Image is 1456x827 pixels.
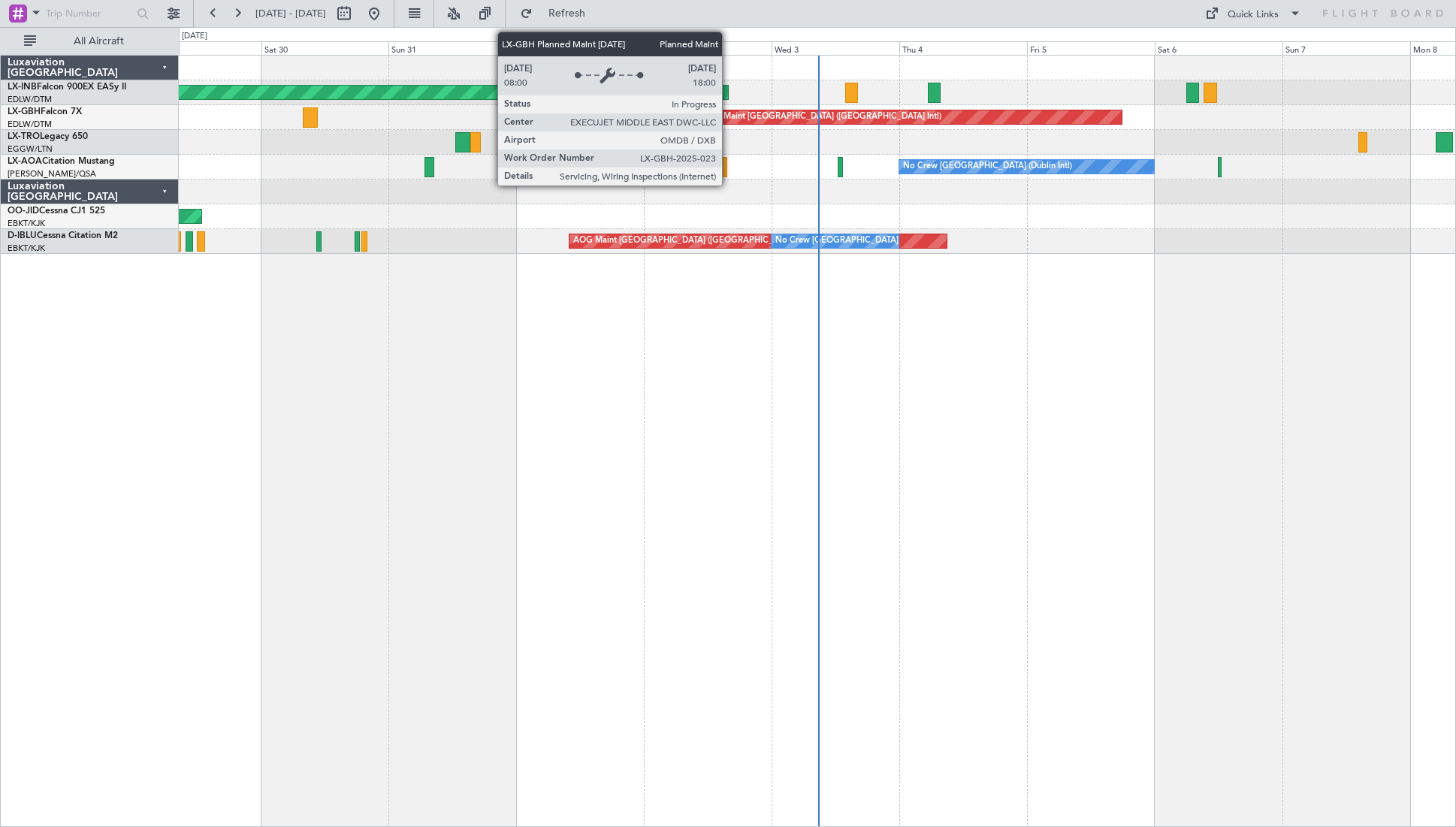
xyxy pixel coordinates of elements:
span: LX-AOA [8,157,42,166]
a: EGGW/LTN [8,143,53,155]
a: [PERSON_NAME]/QSA [8,168,96,180]
div: Mon 1 [516,41,644,55]
span: LX-GBH [8,107,41,116]
div: No Crew [GEOGRAPHIC_DATA] ([GEOGRAPHIC_DATA] National) [775,230,1027,252]
div: Sat 6 [1155,41,1282,55]
div: Quick Links [1228,8,1279,23]
a: EDLW/DTM [8,94,52,105]
a: LX-GBHFalcon 7X [8,107,82,116]
div: Fri 29 [134,41,261,55]
div: No Crew [GEOGRAPHIC_DATA] (Dublin Intl) [903,155,1072,178]
button: Refresh [513,2,603,26]
a: LX-TROLegacy 650 [8,132,88,141]
a: OO-JIDCessna CJ1 525 [8,207,105,216]
span: D-IBLU [8,231,37,240]
div: Planned Maint [GEOGRAPHIC_DATA] ([GEOGRAPHIC_DATA] Intl) [690,106,941,128]
div: Thu 4 [899,41,1027,55]
button: All Aircraft [17,29,163,53]
span: All Aircraft [39,36,159,47]
a: D-IBLUCessna Citation M2 [8,231,118,240]
a: LX-AOACitation Mustang [8,157,115,166]
span: OO-JID [8,207,39,216]
div: Sat 30 [261,41,389,55]
a: LX-INBFalcon 900EX EASy II [8,83,126,92]
a: EDLW/DTM [8,119,52,130]
div: Sun 31 [388,41,516,55]
span: [DATE] - [DATE] [255,7,326,20]
a: EBKT/KJK [8,243,45,254]
span: Refresh [536,8,599,19]
div: Wed 3 [772,41,899,55]
span: LX-TRO [8,132,40,141]
div: Tue 2 [644,41,772,55]
a: EBKT/KJK [8,218,45,229]
div: AOG Maint [GEOGRAPHIC_DATA] ([GEOGRAPHIC_DATA] National) [573,230,834,252]
div: [DATE] [182,30,207,43]
button: Quick Links [1198,2,1309,26]
span: LX-INB [8,83,37,92]
div: [DATE] [518,30,544,43]
input: Trip Number [46,2,132,25]
div: Sun 7 [1282,41,1410,55]
div: Fri 5 [1027,41,1155,55]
